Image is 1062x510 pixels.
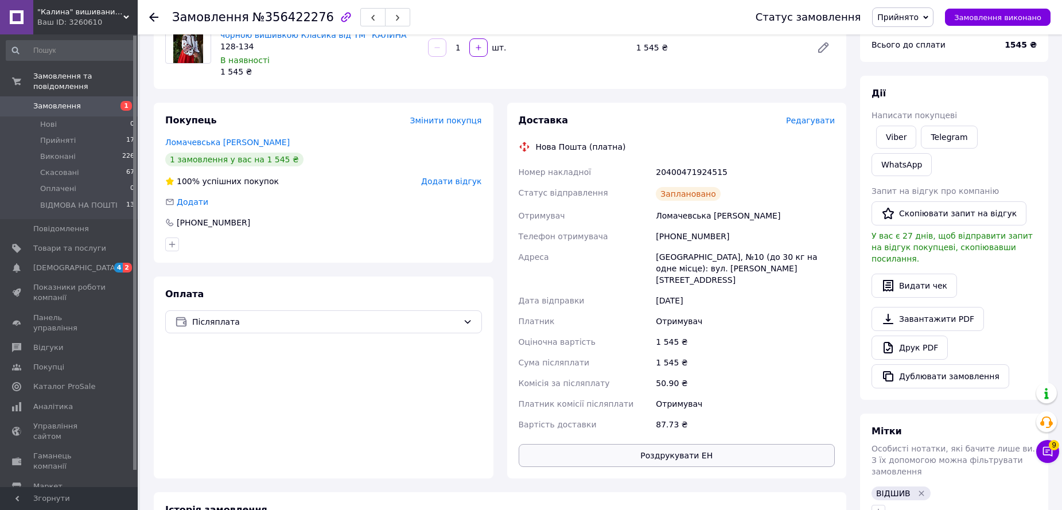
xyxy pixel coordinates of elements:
a: Viber [876,126,916,149]
span: Покупці [33,362,64,372]
div: 20400471924515 [653,162,837,182]
span: Прийнято [877,13,919,22]
button: Роздрукувати ЕН [519,444,835,467]
span: №356422276 [252,10,334,24]
a: Редагувати [812,36,835,59]
span: Всього до сплати [872,40,946,49]
button: Дублювати замовлення [872,364,1009,388]
span: Товари та послуги [33,243,106,254]
span: Маркет [33,481,63,492]
span: ВІДМОВА НА ПОШТІ [40,200,118,211]
svg: Видалити мітку [917,489,926,498]
img: Стильна вишиванка для дівчинки з червоно-чорною вишивкою Класика від ТМ "КАЛИНА" [173,18,203,63]
div: 1 545 ₴ [632,40,807,56]
div: шт. [489,42,507,53]
span: Платник комісії післяплати [519,399,634,408]
span: Замовлення виконано [954,13,1041,22]
b: 1545 ₴ [1005,40,1037,49]
div: Заплановано [656,187,721,201]
span: Покупець [165,115,217,126]
span: Відгуки [33,342,63,353]
div: Ваш ID: 3260610 [37,17,138,28]
span: В наявності [220,56,270,65]
span: Комісія за післяплату [519,379,610,388]
button: Чат з покупцем9 [1036,440,1059,463]
span: Показники роботи компанії [33,282,106,303]
div: 50.90 ₴ [653,373,837,394]
span: Змінити покупця [410,116,482,125]
span: Написати покупцеві [872,111,957,120]
div: Статус замовлення [756,11,861,23]
span: Управління сайтом [33,421,106,442]
span: Оплачені [40,184,76,194]
span: Додати [177,197,208,207]
div: Ломачевська [PERSON_NAME] [653,205,837,226]
span: ВІДШИВ [876,489,911,498]
span: [DEMOGRAPHIC_DATA] [33,263,118,273]
span: 17 [126,135,134,146]
span: Запит на відгук про компанію [872,186,999,196]
span: Аналітика [33,402,73,412]
span: Замовлення [33,101,81,111]
a: Стильна вишиванка для дівчинки з червоно-чорною вишивкою Класика від ТМ "КАЛИНА" [220,19,411,40]
div: [GEOGRAPHIC_DATA], №10 (до 30 кг на одне місце): вул. [PERSON_NAME][STREET_ADDRESS] [653,247,837,290]
span: Особисті нотатки, які бачите лише ви. З їх допомогою можна фільтрувати замовлення [872,444,1035,476]
span: Панель управління [33,313,106,333]
div: [DATE] [653,290,837,311]
div: 1 545 ₴ [220,66,419,77]
div: Отримувач [653,394,837,414]
div: успішних покупок [165,176,279,187]
div: Повернутися назад [149,11,158,23]
a: Друк PDF [872,336,948,360]
span: Оплата [165,289,204,299]
div: 1 замовлення у вас на 1 545 ₴ [165,153,304,166]
span: Замовлення та повідомлення [33,71,138,92]
input: Пошук [6,40,135,61]
span: 0 [130,119,134,130]
span: Телефон отримувача [519,232,608,241]
div: [PHONE_NUMBER] [653,226,837,247]
span: Дії [872,88,886,99]
div: 1 545 ₴ [653,332,837,352]
span: Доставка [519,115,569,126]
button: Скопіювати запит на відгук [872,201,1026,225]
a: WhatsApp [872,153,932,176]
span: "Калина" вишиваний одяг та аксесуари [37,7,123,17]
span: Додати відгук [421,177,481,186]
span: Повідомлення [33,224,89,234]
button: Замовлення виконано [945,9,1051,26]
button: Видати чек [872,274,957,298]
span: 13 [126,200,134,211]
span: Виконані [40,151,76,162]
span: Післяплата [192,316,458,328]
span: Платник [519,317,555,326]
span: 1 [120,101,132,111]
span: Каталог ProSale [33,381,95,392]
span: 2 [123,263,132,272]
span: 67 [126,168,134,178]
div: 87.73 ₴ [653,414,837,435]
span: Замовлення [172,10,249,24]
span: Вартість доставки [519,420,597,429]
span: Номер накладної [519,168,592,177]
div: 128-134 [220,41,419,52]
div: Нова Пошта (платна) [533,141,629,153]
span: 0 [130,184,134,194]
span: Статус відправлення [519,188,608,197]
a: Ломачевська [PERSON_NAME] [165,138,290,147]
span: Редагувати [786,116,835,125]
span: 100% [177,177,200,186]
a: Telegram [921,126,977,149]
span: 9 [1049,440,1059,450]
span: 226 [122,151,134,162]
span: Скасовані [40,168,79,178]
span: Мітки [872,426,902,437]
a: Завантажити PDF [872,307,984,331]
span: Сума післяплати [519,358,590,367]
span: Гаманець компанії [33,451,106,472]
div: [PHONE_NUMBER] [176,217,251,228]
span: Оціночна вартість [519,337,596,347]
span: Адреса [519,252,549,262]
span: У вас є 27 днів, щоб відправити запит на відгук покупцеві, скопіювавши посилання. [872,231,1033,263]
span: 4 [114,263,123,272]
